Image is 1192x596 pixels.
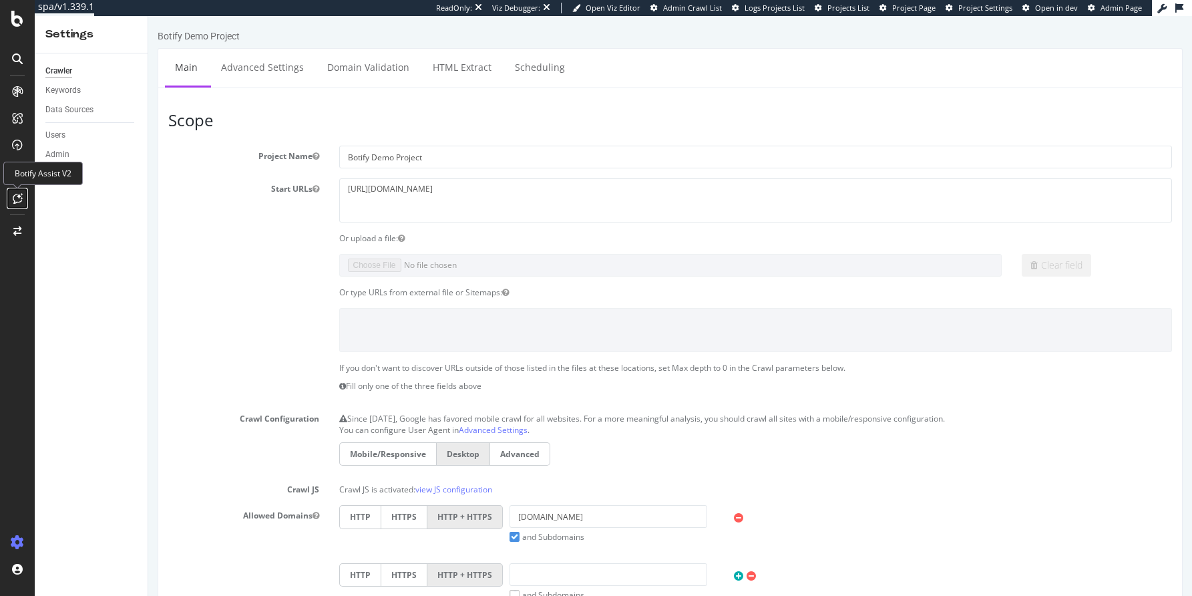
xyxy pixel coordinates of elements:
[181,271,1034,282] div: Or type URLs from external file or Sitemaps:
[164,134,171,146] button: Project Name
[191,162,1024,206] textarea: [URL][DOMAIN_NAME]
[169,33,271,69] a: Domain Validation
[10,463,181,479] label: Crawl JS
[879,3,936,13] a: Project Page
[191,408,1024,420] p: You can configure User Agent in .
[45,64,72,78] div: Crawler
[10,392,181,408] label: Crawl Configuration
[586,3,640,13] span: Open Viz Editor
[288,426,342,450] label: Desktop
[436,3,472,13] div: ReadOnly:
[342,426,402,450] label: Advanced
[191,392,1024,408] p: Since [DATE], Google has favored mobile crawl for all websites. For a more meaningful analysis, y...
[191,426,288,450] label: Mobile/Responsive
[311,408,379,420] a: Advanced Settings
[164,167,171,178] button: Start URLs
[815,3,869,13] a: Projects List
[10,162,181,178] label: Start URLs
[45,128,138,142] a: Users
[45,27,137,42] div: Settings
[279,547,355,571] label: HTTP + HTTPS
[191,547,232,571] label: HTTP
[45,148,138,162] a: Admin
[267,468,344,479] a: view JS configuration
[17,33,59,69] a: Main
[361,573,436,585] label: and Subdomains
[492,3,540,13] div: Viz Debugger:
[1101,3,1142,13] span: Admin Page
[732,3,805,13] a: Logs Projects List
[650,3,722,13] a: Admin Crawl List
[827,3,869,13] span: Projects List
[361,515,436,527] label: and Subdomains
[45,84,138,98] a: Keywords
[191,489,232,512] label: HTTP
[232,547,279,571] label: HTTPS
[892,3,936,13] span: Project Page
[20,96,1024,113] h3: Scope
[279,489,355,512] label: HTTP + HTTPS
[164,494,171,505] button: Allowed Domains
[232,489,279,512] label: HTTPS
[45,103,93,117] div: Data Sources
[181,216,1034,228] div: Or upload a file:
[10,489,181,505] label: Allowed Domains
[9,13,91,27] div: Botify Demo Project
[663,3,722,13] span: Admin Crawl List
[45,128,65,142] div: Users
[10,130,181,146] label: Project Name
[45,148,69,162] div: Admin
[1035,3,1078,13] span: Open in dev
[45,64,138,78] a: Crawler
[274,33,353,69] a: HTML Extract
[958,3,1012,13] span: Project Settings
[572,3,640,13] a: Open Viz Editor
[745,3,805,13] span: Logs Projects List
[45,84,81,98] div: Keywords
[1022,3,1078,13] a: Open in dev
[191,364,1024,376] p: Fill only one of the three fields above
[191,463,1024,479] p: Crawl JS is activated:
[946,3,1012,13] a: Project Settings
[63,33,166,69] a: Advanced Settings
[191,346,1024,357] p: If you don't want to discover URLs outside of those listed in the files at these locations, set M...
[1088,3,1142,13] a: Admin Page
[45,103,138,117] a: Data Sources
[357,33,427,69] a: Scheduling
[3,162,83,185] div: Botify Assist V2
